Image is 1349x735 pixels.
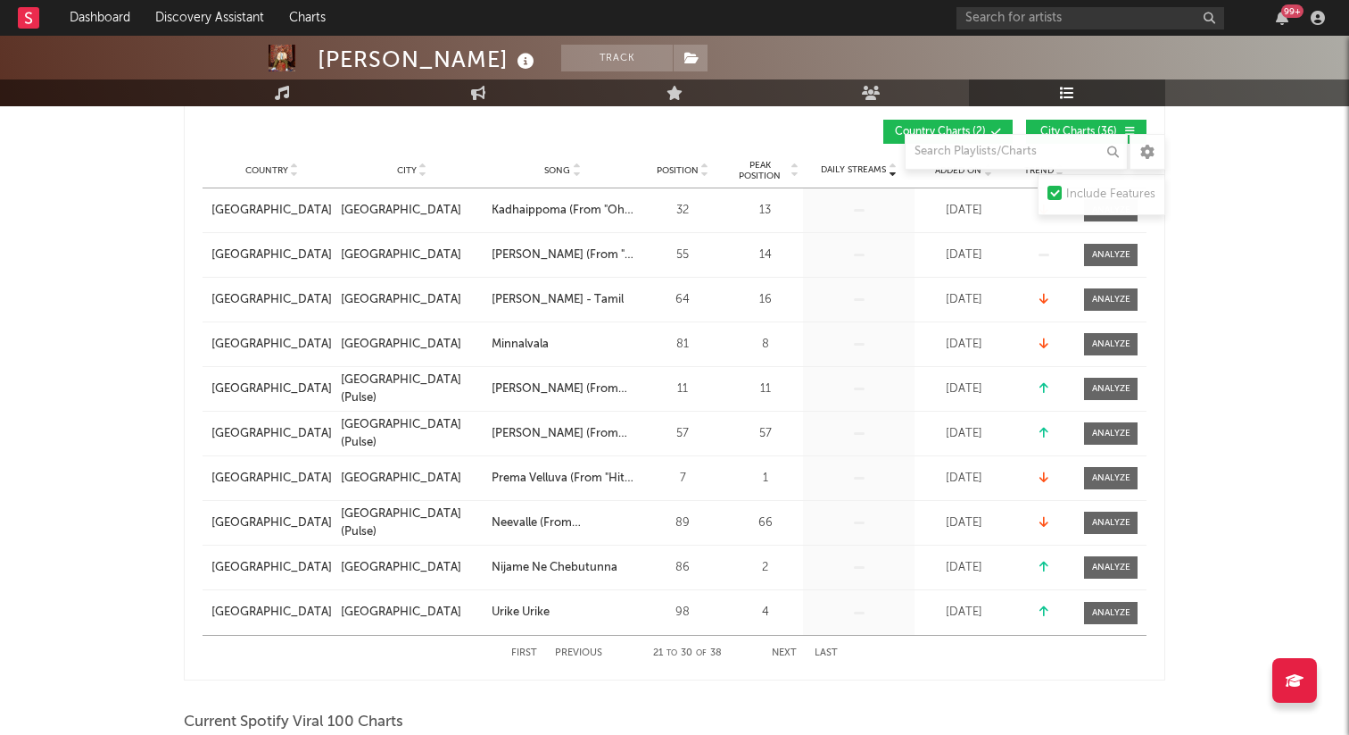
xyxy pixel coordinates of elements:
a: Nijame Ne Chebutunna [492,559,633,577]
span: City [397,165,417,176]
div: [PERSON_NAME] (From "BRAT") (Telugu Version) [492,425,633,443]
a: [GEOGRAPHIC_DATA] [341,246,483,264]
span: to [666,649,677,657]
div: 11 [732,380,799,398]
div: 8 [732,336,799,354]
div: [DATE] [919,559,1008,577]
div: [PERSON_NAME] [318,45,539,74]
a: Urike Urike [492,604,633,622]
div: [GEOGRAPHIC_DATA] (Pulse) [341,505,483,540]
div: 13 [732,202,799,220]
span: Trend [1024,165,1054,176]
div: Minnalvala [492,336,549,354]
button: City Charts(36) [1026,120,1146,144]
span: Daily Streams [821,163,886,177]
a: [GEOGRAPHIC_DATA] (Pulse) [341,416,483,451]
div: 57 [732,425,799,443]
a: [GEOGRAPHIC_DATA] [211,246,332,264]
div: 7 [642,470,723,488]
div: [GEOGRAPHIC_DATA] [341,470,461,488]
input: Search Playlists/Charts [905,134,1128,170]
span: City Charts ( 36 ) [1038,127,1120,138]
div: [PERSON_NAME] (From "[GEOGRAPHIC_DATA]") [492,246,633,264]
a: [PERSON_NAME] - Tamil [492,291,633,309]
div: Urike Urike [492,604,550,622]
div: [DATE] [919,470,1008,488]
div: 4 [732,604,799,622]
div: 86 [642,559,723,577]
div: 21 30 38 [638,643,736,664]
a: [GEOGRAPHIC_DATA] [211,514,332,532]
button: 99+ [1276,11,1288,25]
div: [DATE] [919,202,1008,220]
span: Peak Position [732,160,788,181]
div: [GEOGRAPHIC_DATA] [211,380,332,398]
a: [GEOGRAPHIC_DATA] [341,336,483,354]
div: 1 [732,470,799,488]
a: [GEOGRAPHIC_DATA] [341,291,483,309]
a: [GEOGRAPHIC_DATA] [211,604,332,622]
div: 89 [642,514,723,532]
span: Position [657,165,699,176]
span: Country [245,165,288,176]
a: [GEOGRAPHIC_DATA] [341,202,483,220]
a: [GEOGRAPHIC_DATA] [341,470,483,488]
div: 11 [642,380,723,398]
a: [GEOGRAPHIC_DATA] [211,336,332,354]
a: [GEOGRAPHIC_DATA] [211,470,332,488]
button: Last [815,648,838,658]
span: Added On [935,165,981,176]
div: [GEOGRAPHIC_DATA] [341,291,461,309]
div: [GEOGRAPHIC_DATA] [341,336,461,354]
a: [GEOGRAPHIC_DATA] [211,291,332,309]
a: [GEOGRAPHIC_DATA] [211,425,332,443]
div: 81 [642,336,723,354]
div: 32 [642,202,723,220]
div: 14 [732,246,799,264]
a: [PERSON_NAME] (From "Telusu Kada") [492,380,633,398]
a: Neevalle (From "Tribanadhari Barbarik") [492,514,633,532]
a: [GEOGRAPHIC_DATA] (Pulse) [341,372,483,406]
div: 55 [642,246,723,264]
span: Country Charts ( 2 ) [895,127,986,138]
div: 66 [732,514,799,532]
a: [GEOGRAPHIC_DATA] [211,202,332,220]
button: Previous [555,648,602,658]
span: Song [544,165,570,176]
a: Minnalvala [492,336,633,354]
div: [PERSON_NAME] - Tamil [492,291,624,309]
div: [GEOGRAPHIC_DATA] [341,559,461,577]
span: of [696,649,707,657]
div: [DATE] [919,246,1008,264]
span: Current Spotify Viral 100 Charts [184,712,403,733]
button: First [511,648,537,658]
button: Next [772,648,797,658]
div: 64 [642,291,723,309]
input: Search for artists [956,7,1224,29]
div: [DATE] [919,604,1008,622]
a: [GEOGRAPHIC_DATA] [341,604,483,622]
div: Include Features [1066,184,1155,205]
div: [DATE] [919,425,1008,443]
div: Prema Velluva (From "Hit - 3") (Telugu) [492,470,633,488]
div: [DATE] [919,336,1008,354]
div: Nijame Ne Chebutunna [492,559,617,577]
a: Kadhaippoma (From "Oh My Kadavule") [492,202,633,220]
div: 16 [732,291,799,309]
button: Track [561,45,673,71]
div: [DATE] [919,380,1008,398]
a: [GEOGRAPHIC_DATA] [211,559,332,577]
button: Country Charts(2) [883,120,1013,144]
div: [GEOGRAPHIC_DATA] [341,604,461,622]
div: 98 [642,604,723,622]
